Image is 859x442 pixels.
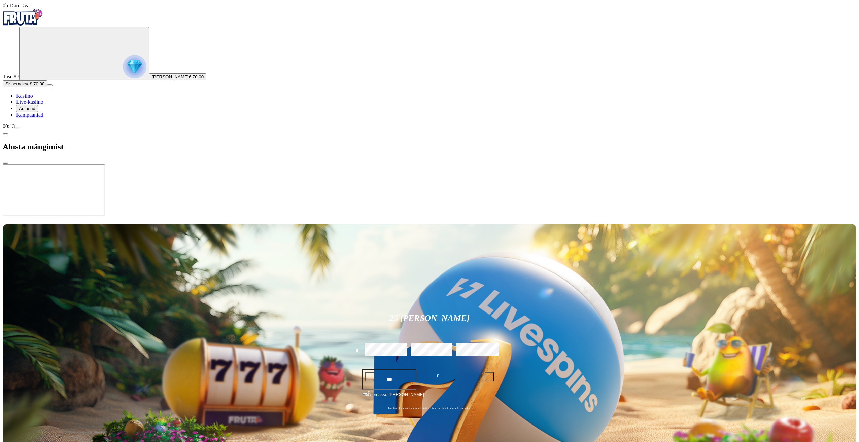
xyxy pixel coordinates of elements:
[16,99,43,105] a: Live-kasiino
[3,74,19,79] span: Tase 87
[455,342,496,362] label: €250
[47,84,53,86] button: menu
[368,390,370,394] span: €
[3,162,8,164] button: close
[3,9,43,26] img: Fruta
[30,81,44,86] span: € 70.00
[189,74,204,79] span: € 70.00
[149,73,206,80] button: [PERSON_NAME]€ 70.00
[363,342,404,362] label: €50
[19,106,35,111] span: Autasud
[152,74,189,79] span: [PERSON_NAME]
[16,105,38,112] button: Autasud
[3,123,15,129] span: 00:13
[409,342,450,362] label: €150
[16,93,33,99] a: Kasiino
[437,373,439,379] span: €
[3,9,856,118] nav: Primary
[16,112,43,118] a: Kampaaniad
[123,55,146,78] img: reward progress
[3,80,47,87] button: Sissemakseplus icon€ 70.00
[15,127,20,129] button: menu
[3,93,856,118] nav: Main menu
[3,3,28,8] span: user session time
[485,372,494,381] button: plus icon
[364,391,424,403] span: Sissemakse [PERSON_NAME]
[365,372,374,381] button: minus icon
[19,27,149,80] button: reward progress
[3,21,43,27] a: Fruta
[3,133,8,135] button: chevron-left icon
[362,391,497,404] button: Sissemakse [PERSON_NAME]
[5,81,30,86] span: Sissemakse
[3,142,856,151] h2: Alusta mängimist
